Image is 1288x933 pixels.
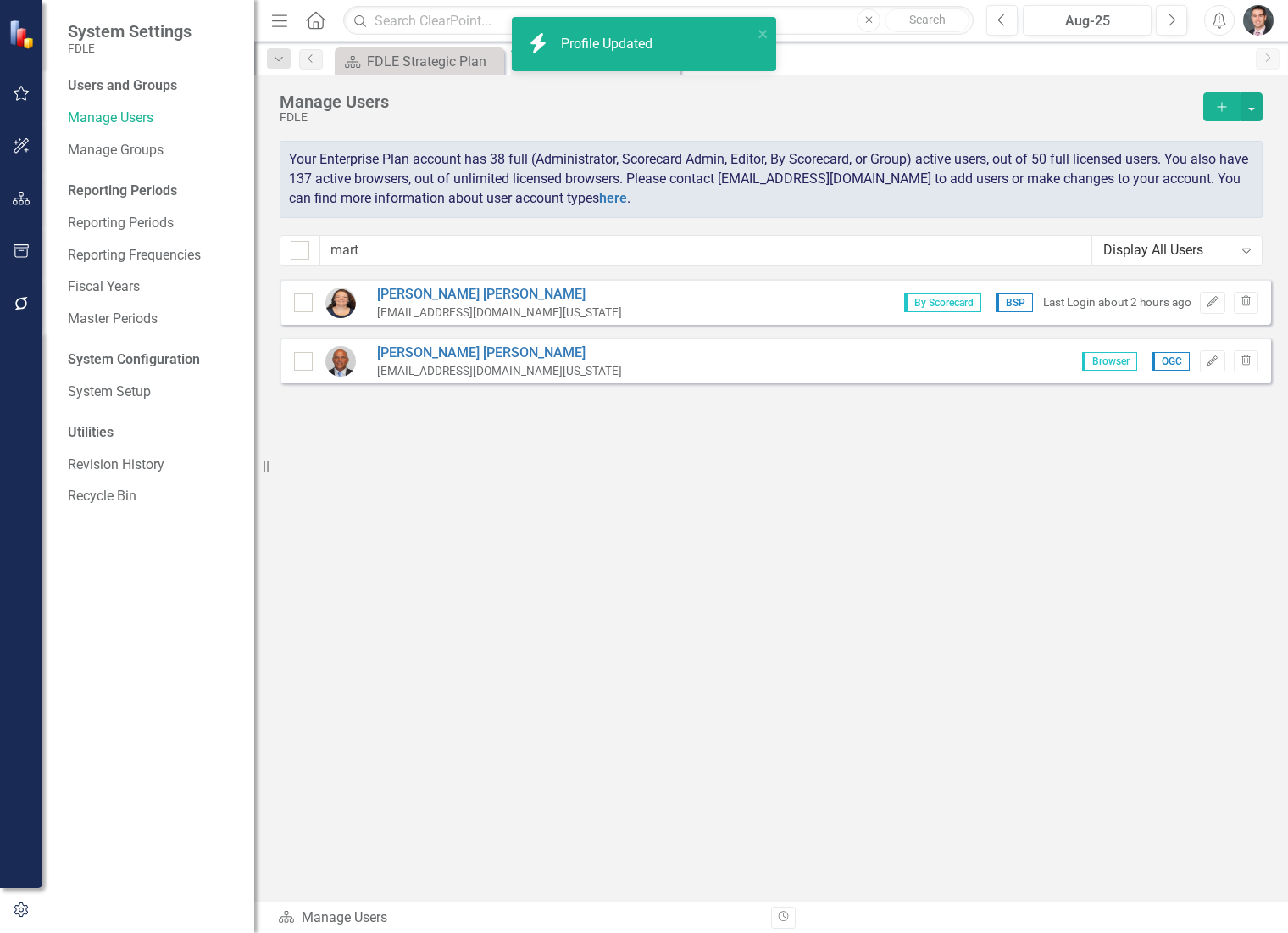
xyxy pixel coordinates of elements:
[68,21,192,42] span: System Settings
[561,35,657,54] div: Profile Updated
[280,111,1195,124] div: FDLE
[339,51,500,72] a: FDLE Strategic Plan
[1023,5,1152,36] button: Aug-25
[68,423,237,443] div: Utilities
[68,455,237,475] a: Revision History
[68,383,237,402] a: System Setup
[1103,241,1233,260] div: Display All Users
[367,51,500,72] div: FDLE Strategic Plan
[319,235,1092,266] input: Filter Users...
[68,350,237,370] div: System Configuration
[68,109,237,128] a: Manage Users
[599,190,627,206] a: here
[343,6,974,36] input: Search ClearPoint...
[377,304,622,321] div: [EMAIL_ADDRESS][DOMAIN_NAME][US_STATE]
[68,487,237,506] a: Recycle Bin
[758,24,769,43] button: close
[1043,294,1191,310] div: Last Login about 2 hours ago
[909,13,946,26] span: Search
[1082,352,1137,371] span: Browser
[904,293,981,312] span: By Scorecard
[325,346,356,377] img: James Martin
[1152,352,1190,371] span: OGC
[68,182,237,201] div: Reporting Periods
[289,151,1248,206] span: Your Enterprise Plan account has 38 full (Administrator, Scorecard Admin, Editor, By Scorecard, o...
[8,19,38,48] img: ClearPoint Strategy
[68,310,237,329] a: Master Periods
[68,42,192,55] small: FDLE
[377,344,622,363] a: [PERSON_NAME] [PERSON_NAME]
[68,76,237,96] div: Users and Groups
[278,908,758,928] div: Manage Users
[377,285,622,304] a: [PERSON_NAME] [PERSON_NAME]
[885,8,969,32] button: Search
[1029,11,1146,31] div: Aug-25
[68,214,237,233] a: Reporting Periods
[996,293,1033,312] span: BSP
[68,246,237,265] a: Reporting Frequencies
[68,277,237,297] a: Fiscal Years
[377,363,622,379] div: [EMAIL_ADDRESS][DOMAIN_NAME][US_STATE]
[280,92,1195,111] div: Manage Users
[1243,5,1274,36] img: Will Grissom
[68,141,237,160] a: Manage Groups
[325,288,356,318] img: Elizabeth Martin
